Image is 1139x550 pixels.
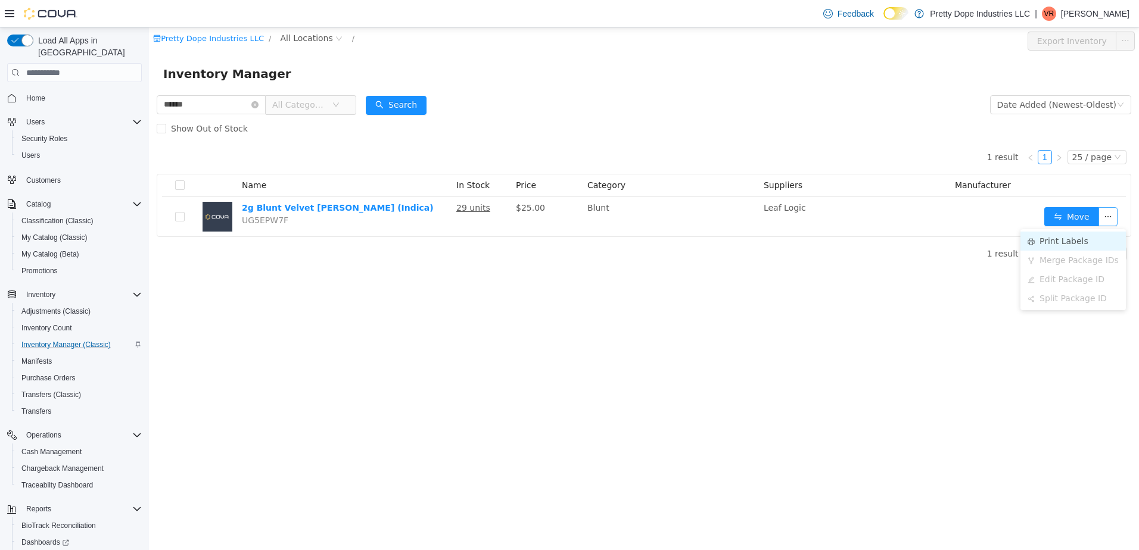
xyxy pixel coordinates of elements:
button: Manifests [12,353,147,370]
span: Cash Management [21,447,82,457]
span: Chargeback Management [21,464,104,473]
span: BioTrack Reconciliation [17,518,142,533]
button: Chargeback Management [12,460,147,477]
i: icon: close-circle [102,74,110,81]
a: icon: shopPretty Dope Industries LLC [4,7,115,15]
span: Transfers [21,407,51,416]
li: Print Labels [872,204,977,223]
span: Traceabilty Dashboard [17,478,142,492]
i: icon: left [878,127,885,134]
i: icon: fork [879,230,886,237]
span: All Locations [131,4,183,17]
span: Users [21,115,142,129]
button: My Catalog (Classic) [12,229,147,246]
span: Promotions [21,266,58,276]
div: Date Added (Newest-Oldest) [848,68,967,86]
span: Adjustments (Classic) [21,307,91,316]
span: Promotions [17,264,142,278]
div: 25 / page [923,123,963,136]
span: BioTrack Reconciliation [21,521,96,530]
span: Transfers (Classic) [21,390,81,399]
i: icon: right [907,127,914,134]
button: icon: swapMove [895,180,950,199]
span: Price [367,153,387,162]
span: Users [21,151,40,160]
span: Purchase Orders [17,371,142,385]
li: Next Page [903,123,917,137]
i: icon: printer [879,211,886,218]
button: Catalog [21,197,55,211]
a: 2g Blunt Velvet [PERSON_NAME] (Indica) [93,176,285,185]
a: Home [21,91,50,105]
li: Previous Page [875,123,889,137]
a: Chargeback Management [17,461,108,476]
span: Inventory [21,287,142,302]
span: Show Out of Stock [17,96,104,106]
a: Users [17,148,45,162]
a: Adjustments (Classic) [17,304,95,318]
button: Inventory Count [12,320,147,336]
span: Users [26,117,45,127]
li: Edit Package ID [872,242,977,261]
button: Traceabilty Dashboard [12,477,147,493]
span: / [203,7,206,15]
div: Victoria Richardson [1042,7,1056,21]
span: $25.00 [367,176,396,185]
button: Export Inventory [879,4,967,23]
span: Cash Management [17,445,142,459]
span: Load All Apps in [GEOGRAPHIC_DATA] [33,35,142,58]
a: Inventory Count [17,321,77,335]
a: Cash Management [17,445,86,459]
span: Inventory Manager (Classic) [21,340,111,349]
td: Blunt [434,170,610,209]
span: Manifests [21,357,52,366]
span: Category [438,153,477,162]
span: All Categories [123,71,178,83]
span: Inventory Count [17,321,142,335]
button: Classification (Classic) [12,212,147,229]
button: icon: ellipsis [967,4,986,23]
button: Reports [21,502,56,516]
a: 1 [889,123,903,136]
span: Reports [26,504,51,514]
span: UG5EPW7F [93,188,139,198]
img: 2g Blunt Velvet Runtz (Indica) placeholder [54,174,83,204]
span: Home [26,93,45,103]
a: Purchase Orders [17,371,80,385]
p: [PERSON_NAME] [1061,7,1129,21]
button: Cash Management [12,443,147,460]
span: Transfers [17,404,142,418]
span: Name [93,153,117,162]
button: Home [2,89,147,107]
a: Security Roles [17,132,72,146]
button: Inventory Manager (Classic) [12,336,147,353]
button: BioTrack Reconciliation [12,517,147,534]
span: My Catalog (Classic) [17,230,142,245]
button: Catalog [2,196,147,212]
p: Pretty Dope Industries LLC [930,7,1030,21]
span: / [120,7,122,15]
button: Reports [2,501,147,517]
button: Security Roles [12,130,147,147]
span: Inventory Manager [14,37,150,56]
button: icon: searchSearch [217,68,278,87]
button: Purchase Orders [12,370,147,386]
span: Catalog [26,199,51,209]
span: Adjustments (Classic) [17,304,142,318]
button: Customers [2,171,147,188]
span: Users [17,148,142,162]
span: Feedback [838,8,874,20]
span: Classification (Classic) [21,216,94,226]
span: Security Roles [17,132,142,146]
a: Inventory Manager (Classic) [17,337,116,352]
span: My Catalog (Beta) [21,249,79,259]
a: Transfers (Classic) [17,387,86,402]
i: icon: down [968,74,975,82]
span: Catalog [21,197,142,211]
a: BioTrack Reconciliation [17,518,101,533]
a: Promotions [17,264,63,278]
a: Classification (Classic) [17,214,98,228]
i: icon: edit [879,249,886,256]
button: Users [2,114,147,130]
